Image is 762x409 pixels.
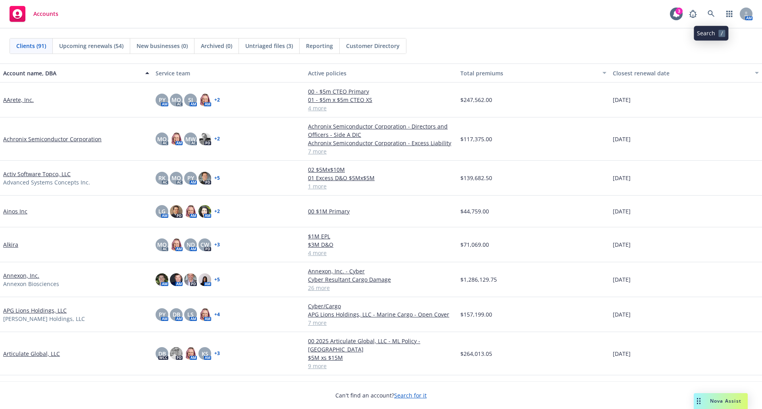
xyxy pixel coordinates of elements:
[214,312,220,317] a: + 4
[613,96,631,104] span: [DATE]
[308,362,454,370] a: 9 more
[3,178,90,186] span: Advanced Systems Concepts Inc.
[198,172,211,184] img: photo
[3,271,39,280] a: Annexon, Inc.
[308,302,454,310] a: Cyber/Cargo
[3,306,67,315] a: APG Lions Holdings, LLC
[460,240,489,249] span: $71,069.00
[173,310,180,319] span: DB
[308,165,454,174] a: 02 $5Mx$10M
[308,147,454,156] a: 7 more
[308,207,454,215] a: 00 $1M Primary
[3,135,102,143] a: Achronix Semiconductor Corporation
[613,275,631,284] span: [DATE]
[308,122,454,139] a: Achronix Semiconductor Corporation - Directors and Officers - Side A DIC
[201,42,232,50] span: Archived (0)
[613,240,631,249] span: [DATE]
[214,351,220,356] a: + 3
[308,174,454,182] a: 01 Excess D&O $5Mx$5M
[613,349,631,358] span: [DATE]
[460,96,492,104] span: $247,562.00
[3,349,60,358] a: Articulate Global, LLC
[335,391,427,399] span: Can't find an account?
[694,393,748,409] button: Nova Assist
[460,349,492,358] span: $264,013.05
[198,94,211,106] img: photo
[171,174,181,182] span: MQ
[187,174,194,182] span: PY
[214,176,220,180] a: + 5
[308,240,454,249] a: $3M D&O
[460,310,492,319] span: $157,199.00
[3,280,59,288] span: Annexon Biosciences
[460,174,492,182] span: $139,682.50
[245,42,293,50] span: Untriaged files (3)
[200,240,209,249] span: CW
[170,347,183,360] img: photo
[613,135,631,143] span: [DATE]
[3,96,34,104] a: AArete, Inc.
[305,63,457,83] button: Active policies
[170,205,183,218] img: photo
[159,96,165,104] span: PY
[214,242,220,247] a: + 3
[198,273,211,286] img: photo
[156,273,168,286] img: photo
[613,310,631,319] span: [DATE]
[308,232,454,240] a: $1M EPL
[187,310,194,319] span: LS
[3,315,85,323] span: [PERSON_NAME] Holdings, LLC
[171,96,181,104] span: MQ
[460,207,489,215] span: $44,759.00
[3,170,71,178] a: Activ Software Topco, LLC
[6,3,62,25] a: Accounts
[346,42,400,50] span: Customer Directory
[158,207,165,215] span: LG
[308,104,454,112] a: 4 more
[185,135,196,143] span: MW
[308,249,454,257] a: 4 more
[157,240,167,249] span: MQ
[308,87,454,96] a: 00 - $5m CTEO Primary
[457,63,610,83] button: Total premiums
[722,6,737,22] a: Switch app
[170,238,183,251] img: photo
[308,267,454,275] a: Annexon, Inc. - Cyber
[214,209,220,214] a: + 2
[460,69,598,77] div: Total premiums
[613,69,750,77] div: Closest renewal date
[613,174,631,182] span: [DATE]
[170,273,183,286] img: photo
[3,207,27,215] a: Ainos Inc
[156,69,302,77] div: Service team
[306,42,333,50] span: Reporting
[158,174,165,182] span: RK
[198,308,211,321] img: photo
[184,273,197,286] img: photo
[394,392,427,399] a: Search for it
[308,337,454,353] a: 00 2025 Articulate Global, LLC - ML Policy - [GEOGRAPHIC_DATA]
[308,96,454,104] a: 01 - $5m x $5m CTEO XS
[202,349,208,358] span: KS
[198,205,211,218] img: photo
[675,8,683,15] div: 3
[710,397,741,404] span: Nova Assist
[308,310,454,319] a: APG Lions Holdings, LLC - Marine Cargo - Open Cover
[170,132,183,145] img: photo
[16,42,46,50] span: Clients (91)
[214,136,220,141] a: + 2
[694,393,704,409] div: Drag to move
[613,207,631,215] span: [DATE]
[3,240,18,249] a: Alkira
[685,6,701,22] a: Report a Bug
[187,240,195,249] span: ND
[308,380,454,388] a: Atara Biotherapeutics, Inc. - Foreign Package
[610,63,762,83] button: Closest renewal date
[460,135,492,143] span: $117,375.00
[308,319,454,327] a: 7 more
